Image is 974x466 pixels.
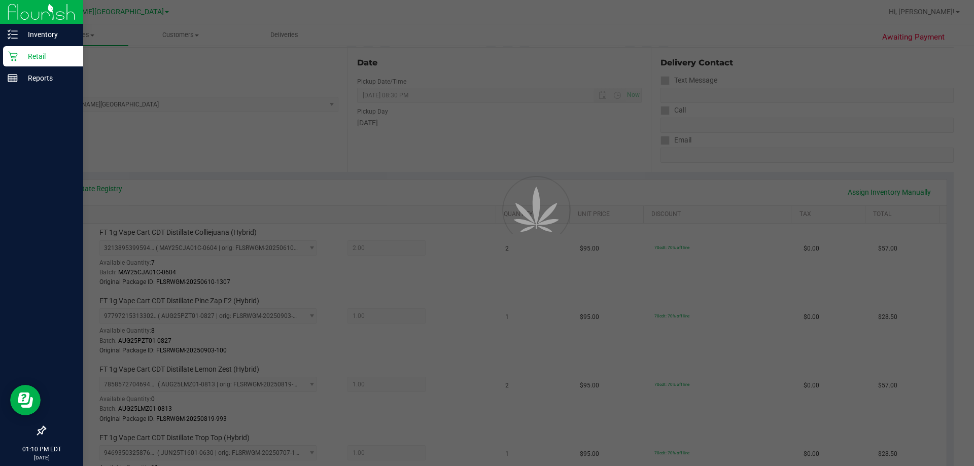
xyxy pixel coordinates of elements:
[5,454,79,461] p: [DATE]
[18,50,79,62] p: Retail
[10,385,41,415] iframe: Resource center
[18,28,79,41] p: Inventory
[8,51,18,61] inline-svg: Retail
[8,73,18,83] inline-svg: Reports
[8,29,18,40] inline-svg: Inventory
[5,445,79,454] p: 01:10 PM EDT
[18,72,79,84] p: Reports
